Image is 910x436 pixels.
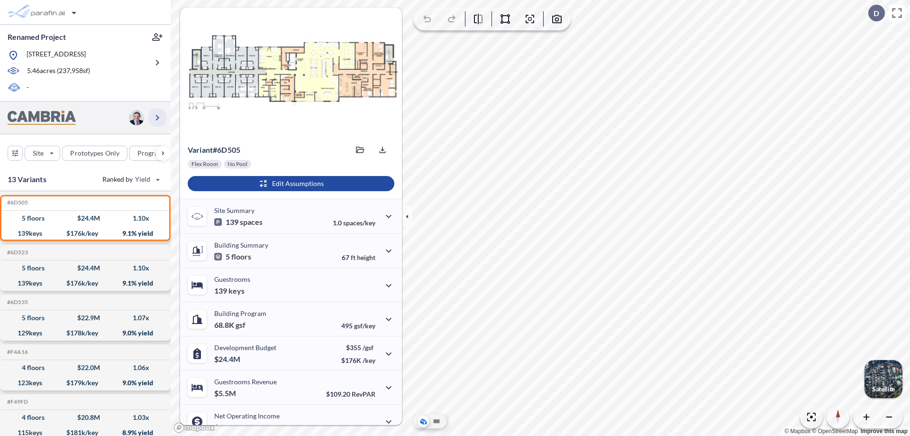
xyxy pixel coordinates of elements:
p: Renamed Project [8,32,66,42]
span: /gsf [363,343,373,352]
p: [STREET_ADDRESS] [27,49,86,61]
button: Prototypes Only [62,146,127,161]
span: floors [231,252,251,261]
p: $24.4M [214,354,242,364]
span: margin [355,424,375,432]
p: No Pool [227,160,247,168]
span: ft [351,253,355,261]
button: Site [25,146,60,161]
p: 495 [341,322,375,330]
p: # 6d505 [188,145,240,155]
p: Guestrooms [214,275,250,283]
p: 67 [342,253,375,261]
span: Yield [135,175,151,184]
p: Satellite [872,385,895,393]
button: Site Plan [431,416,442,427]
p: - [27,83,29,93]
p: 139 [214,286,245,296]
p: $2.2M [214,423,237,432]
p: 5 [214,252,251,261]
p: 1.0 [333,219,375,227]
button: Switcher ImageSatellite [864,360,902,398]
button: Edit Assumptions [188,176,394,191]
p: $5.5M [214,389,237,398]
span: spaces [240,217,263,227]
p: Site Summary [214,206,255,214]
p: $355 [341,343,375,352]
p: 5.46 acres ( 237,958 sf) [27,66,90,76]
a: Improve this map [861,428,908,435]
span: gsf/key [354,322,375,330]
span: RevPAR [352,390,375,398]
span: /key [363,356,375,364]
span: Variant [188,145,213,154]
p: Building Summary [214,241,268,249]
span: height [357,253,375,261]
p: 40.0% [335,424,375,432]
p: $109.20 [326,390,375,398]
p: 68.8K [214,320,246,330]
p: Net Operating Income [214,412,280,420]
button: Ranked by Yield [95,172,166,187]
p: Prototypes Only [70,148,119,158]
span: gsf [236,320,246,330]
h5: Click to copy the code [5,299,28,306]
p: 13 Variants [8,174,46,185]
h5: Click to copy the code [5,399,28,405]
a: Mapbox homepage [173,422,215,433]
img: Switcher Image [864,360,902,398]
img: BrandImage [8,111,76,125]
img: user logo [129,110,144,125]
a: OpenStreetMap [812,428,858,435]
button: Program [129,146,181,161]
p: Site [33,148,44,158]
p: Development Budget [214,343,276,352]
p: 139 [214,217,263,227]
span: keys [228,286,245,296]
button: Aerial View [418,416,429,427]
a: Mapbox [784,428,810,435]
p: D [874,9,879,18]
span: spaces/key [343,219,375,227]
h5: Click to copy the code [5,199,28,206]
p: Flex Room [191,160,218,168]
p: Edit Assumptions [272,179,324,188]
p: Program [137,148,164,158]
p: $176K [341,356,375,364]
h5: Click to copy the code [5,249,28,256]
p: Building Program [214,309,266,317]
h5: Click to copy the code [5,349,28,355]
p: Guestrooms Revenue [214,378,277,386]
